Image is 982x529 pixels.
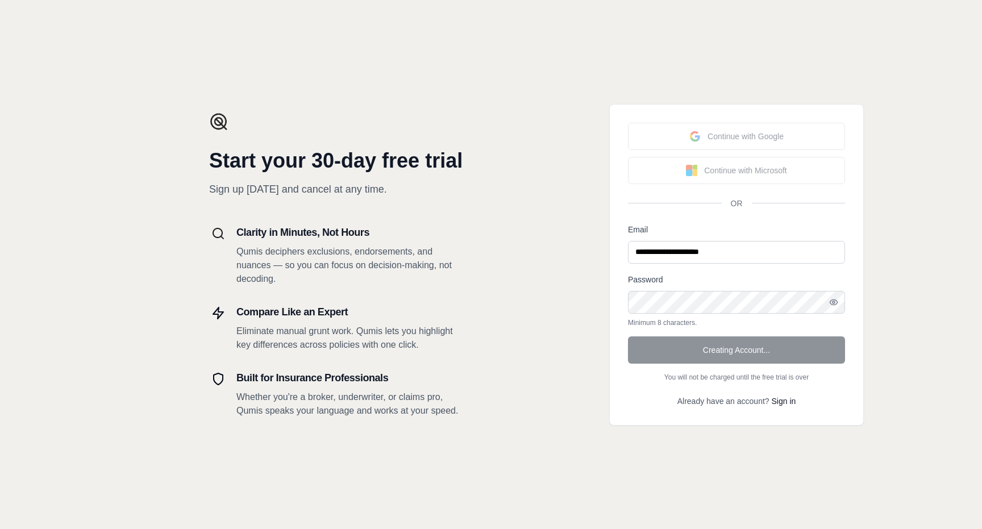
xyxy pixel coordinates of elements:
[236,370,464,386] h3: Built for Insurance Professionals
[209,112,228,131] img: Qumis Logo
[236,390,464,418] p: Whether you're a broker, underwriter, or claims pro, Qumis speaks your language and works at your...
[209,181,464,197] p: Sign up [DATE] and cancel at any time.
[236,324,464,352] p: Eliminate manual grunt work. Qumis lets you highlight key differences across policies with one cl...
[628,275,663,284] label: Password
[236,304,464,320] h3: Compare Like an Expert
[236,245,464,286] p: Qumis deciphers exclusions, endorsements, and nuances — so you can focus on decision-making, not ...
[211,227,225,240] img: Search Icon
[209,149,464,172] h1: Start your 30-day free trial
[236,224,464,240] h3: Clarity in Minutes, Not Hours
[628,318,845,327] p: Minimum 8 characters.
[628,225,648,234] label: Email
[628,395,845,407] p: Already have an account?
[722,198,752,209] span: OR
[628,373,845,382] p: You will not be charged until the free trial is over
[771,397,796,406] a: Sign in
